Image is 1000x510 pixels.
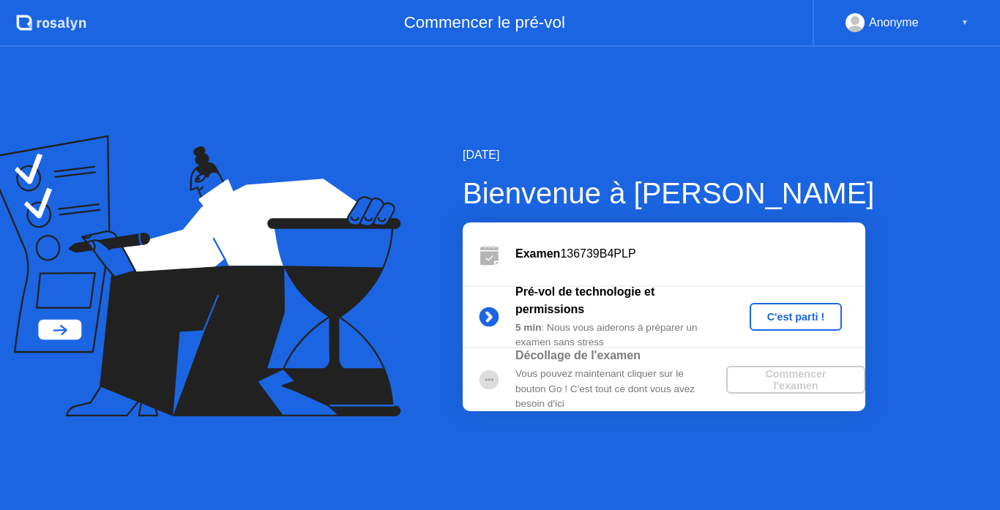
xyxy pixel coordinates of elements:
[732,368,859,391] div: Commencer l'examen
[515,320,726,350] div: : Nous vous aiderons à préparer un examen sans stress
[515,367,726,411] div: Vous pouvez maintenant cliquer sur le bouton Go ! C'est tout ce dont vous avez besoin d'ici
[515,285,654,315] b: Pré-vol de technologie et permissions
[515,322,542,333] b: 5 min
[755,311,837,323] div: C'est parti !
[750,303,843,331] button: C'est parti !
[515,247,560,260] b: Examen
[515,349,641,361] b: Décollage de l'examen
[463,171,874,215] div: Bienvenue à [PERSON_NAME]
[463,146,874,164] div: [DATE]
[726,366,865,394] button: Commencer l'examen
[515,245,865,263] div: 136739B4PLP
[961,13,969,32] div: ▼
[869,13,919,32] div: Anonyme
